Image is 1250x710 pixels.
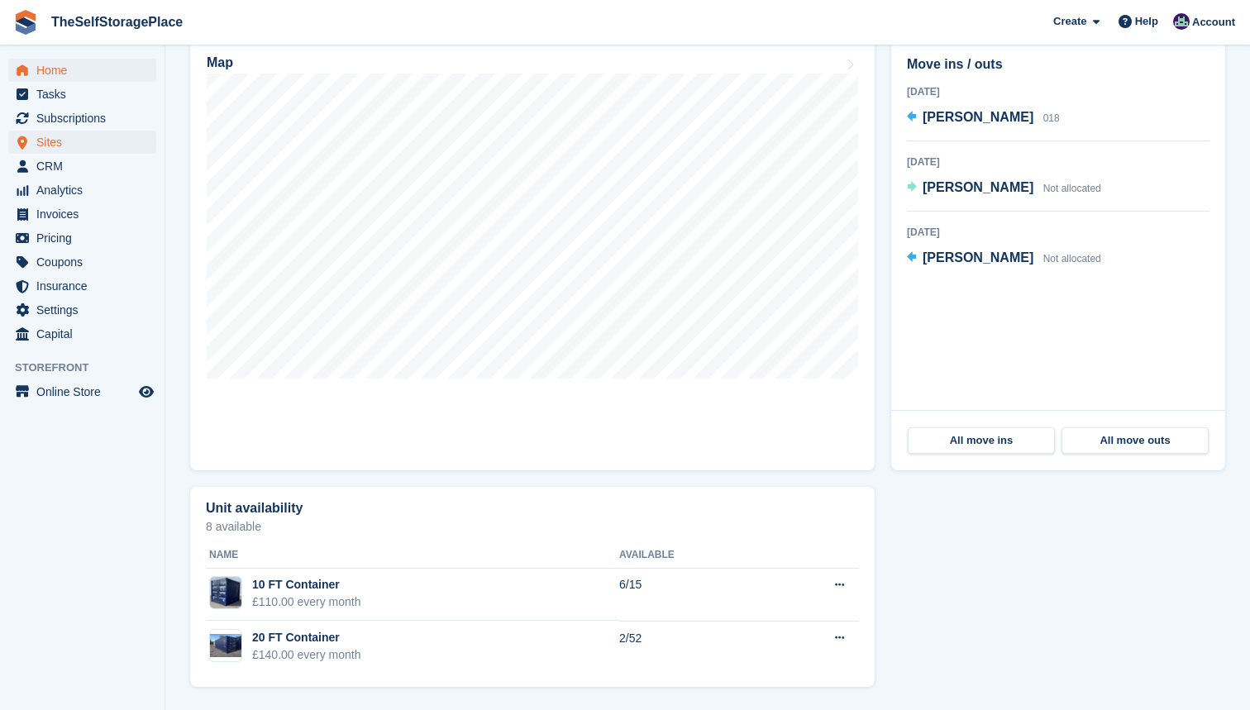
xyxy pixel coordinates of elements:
[907,248,1101,269] a: [PERSON_NAME] Not allocated
[907,225,1209,240] div: [DATE]
[8,83,156,106] a: menu
[908,427,1055,454] a: All move ins
[206,521,859,532] p: 8 available
[45,8,189,36] a: TheSelfStoragePlace
[252,576,361,593] div: 10 FT Container
[210,577,241,608] img: 10foot.png
[8,203,156,226] a: menu
[36,298,136,322] span: Settings
[1043,183,1101,194] span: Not allocated
[8,107,156,130] a: menu
[210,634,241,658] img: 5378.jpeg
[907,155,1209,169] div: [DATE]
[36,107,136,130] span: Subscriptions
[8,322,156,345] a: menu
[8,179,156,202] a: menu
[907,55,1209,74] h2: Move ins / outs
[252,646,361,664] div: £140.00 every month
[1043,112,1060,124] span: 018
[8,59,156,82] a: menu
[1173,13,1190,30] img: Sam
[907,178,1101,199] a: [PERSON_NAME] Not allocated
[13,10,38,35] img: stora-icon-8386f47178a22dfd0bd8f6a31ec36ba5ce8667c1dd55bd0f319d3a0aa187defe.svg
[36,155,136,178] span: CRM
[36,179,136,202] span: Analytics
[136,382,156,402] a: Preview store
[206,501,303,516] h2: Unit availability
[36,274,136,298] span: Insurance
[8,226,156,250] a: menu
[923,110,1033,124] span: [PERSON_NAME]
[36,322,136,345] span: Capital
[1053,13,1086,30] span: Create
[923,180,1033,194] span: [PERSON_NAME]
[36,226,136,250] span: Pricing
[206,542,619,569] th: Name
[252,593,361,611] div: £110.00 every month
[1043,253,1101,264] span: Not allocated
[8,131,156,154] a: menu
[619,568,766,621] td: 6/15
[619,621,766,673] td: 2/52
[36,83,136,106] span: Tasks
[1062,427,1209,454] a: All move outs
[923,250,1033,264] span: [PERSON_NAME]
[36,250,136,274] span: Coupons
[36,59,136,82] span: Home
[207,55,233,70] h2: Map
[190,41,875,470] a: Map
[36,131,136,154] span: Sites
[8,155,156,178] a: menu
[15,360,165,376] span: Storefront
[8,250,156,274] a: menu
[36,203,136,226] span: Invoices
[907,84,1209,99] div: [DATE]
[1135,13,1158,30] span: Help
[1192,14,1235,31] span: Account
[907,107,1060,129] a: [PERSON_NAME] 018
[36,380,136,403] span: Online Store
[8,274,156,298] a: menu
[8,298,156,322] a: menu
[252,629,361,646] div: 20 FT Container
[619,542,766,569] th: Available
[8,380,156,403] a: menu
